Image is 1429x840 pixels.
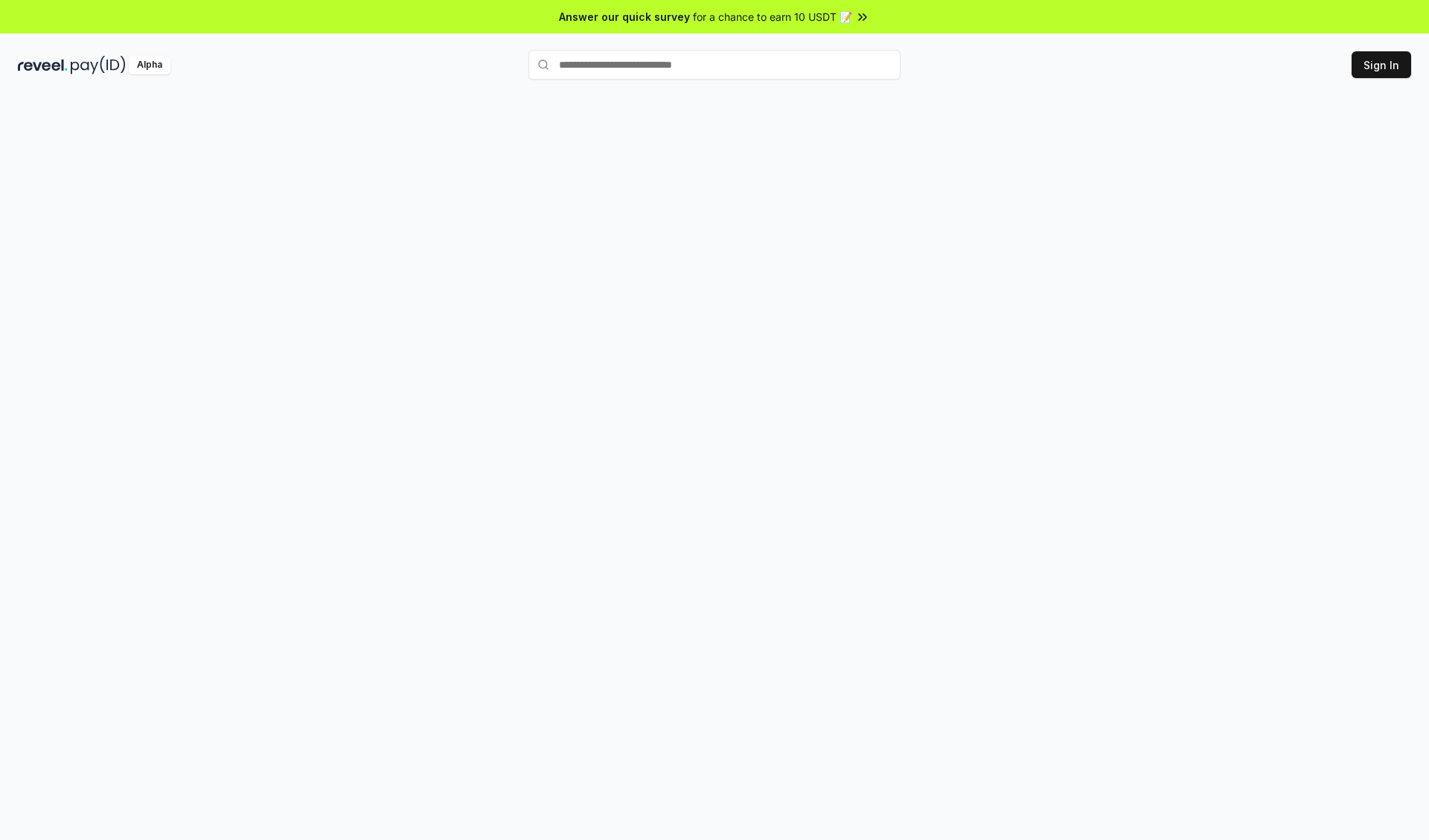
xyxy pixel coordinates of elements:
img: reveel_dark [18,56,68,74]
button: Sign In [1352,51,1411,78]
span: for a chance to earn 10 USDT 📝 [693,9,852,25]
img: pay_id [71,56,126,74]
span: Answer our quick survey [559,9,690,25]
div: Alpha [129,56,170,74]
